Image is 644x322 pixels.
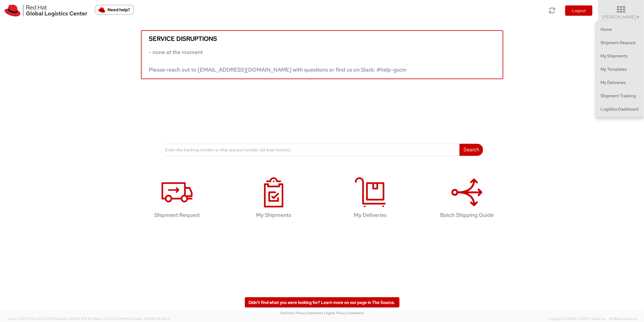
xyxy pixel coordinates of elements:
[280,311,323,315] a: Red Hat's Privacy Statement
[422,171,512,227] a: Batch Shipping Guide
[235,212,313,218] h4: My Shipments
[57,317,92,321] span: master, [DATE] 11:14:44
[428,212,506,218] h4: Batch Shipping Guide
[596,49,644,63] a: My Shipments
[149,49,407,73] span: - none at the moment Please reach out to [EMAIL_ADDRESS][DOMAIN_NAME] with questions or find us o...
[141,30,503,79] a: Service disruptions - none at the moment Please reach out to [EMAIL_ADDRESS][DOMAIN_NAME] with qu...
[95,5,134,15] button: Need help?
[596,36,644,49] a: Shipment Request
[636,15,640,20] span: ▼
[325,171,416,227] a: My Deliveries
[596,23,644,36] a: Home
[596,102,644,116] a: Logistics Dashboard
[93,317,171,321] span: Client: 2025.17.0-cb14447
[132,171,223,227] a: Shipment Request
[324,311,364,315] a: | Agistix Privacy Statement
[229,171,319,227] a: My Shipments
[138,212,216,218] h4: Shipment Request
[565,5,592,16] button: Logout
[332,212,409,218] h4: My Deliveries
[548,317,637,321] span: Copyright © [DATE]-[DATE] Agistix Inc., All Rights Reserved
[7,317,92,321] span: Server: 2025.17.0-efb42727865
[602,14,640,20] span: [PERSON_NAME]
[596,63,644,76] a: My Templates
[596,89,644,102] a: Shipment Tracking
[133,317,171,321] span: master, [DATE] 08:44:05
[5,5,87,17] img: rh-logistics-00dfa346123c4ec078e1.svg
[245,297,399,308] a: Didn't find what you were looking for? Learn more on our page in The Source.
[149,35,495,42] h5: Service disruptions
[596,76,644,89] a: My Deliveries
[460,144,483,156] button: Search
[161,144,460,156] input: Enter the tracking number or ship request number (at least 4 chars)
